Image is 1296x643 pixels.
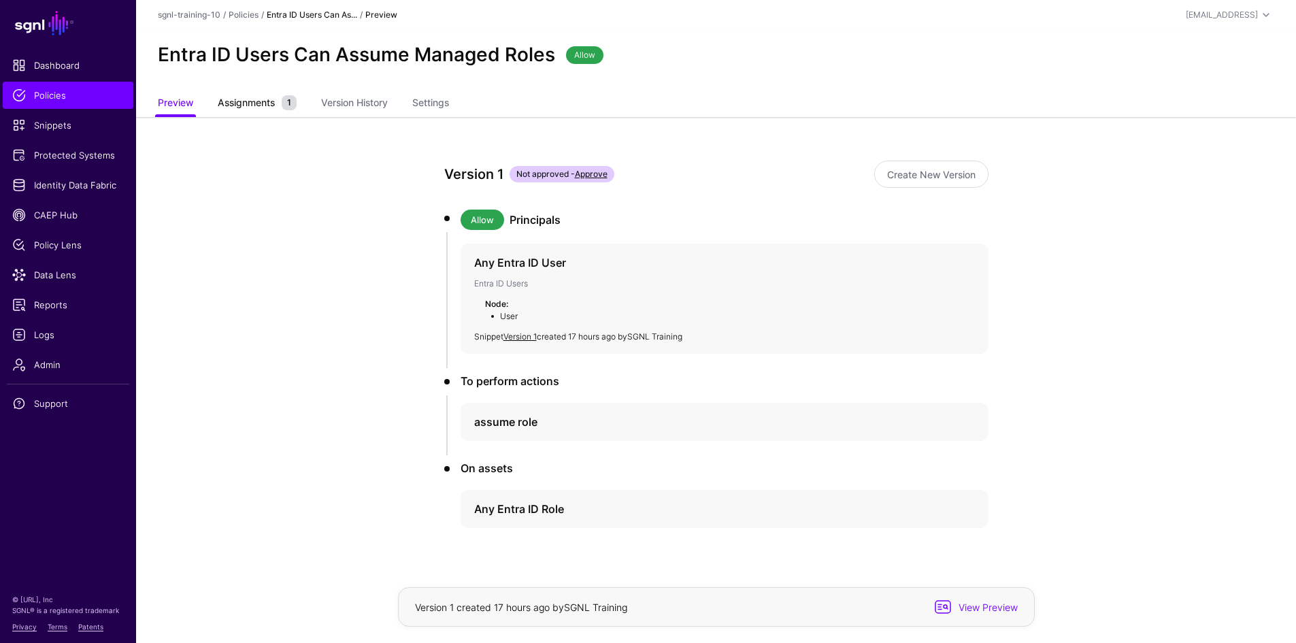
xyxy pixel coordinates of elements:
[575,169,608,179] a: Approve
[218,91,297,117] a: Assignments1
[12,178,124,192] span: Identity Data Fabric
[3,291,133,318] a: Reports
[953,600,1020,614] span: View Preview
[220,9,229,21] div: /
[158,91,193,117] a: Preview
[357,9,365,21] div: /
[3,321,133,348] a: Logs
[566,46,603,64] span: Allow
[158,10,220,20] a: sgnl-training-10
[214,95,278,110] span: Assignments
[12,268,124,282] span: Data Lens
[474,254,950,271] h4: Any Entra ID User
[444,163,504,185] div: Version 1
[3,171,133,199] a: Identity Data Fabric
[474,278,975,290] p: Entra ID Users
[510,166,614,182] span: Not approved -
[564,601,627,613] app-identifier: SGNL Training
[12,328,124,342] span: Logs
[3,351,133,378] a: Admin
[12,118,124,132] span: Snippets
[12,59,124,72] span: Dashboard
[461,460,988,476] h3: On assets
[12,623,37,631] a: Privacy
[412,600,933,614] div: Version 1 created 17 hours ago by
[78,623,103,631] a: Patents
[510,212,988,228] h3: Principals
[503,331,537,342] a: Version 1
[12,238,124,252] span: Policy Lens
[1186,9,1258,21] div: [EMAIL_ADDRESS]
[321,91,388,117] a: Version History
[412,91,449,117] a: Settings
[3,82,133,109] a: Policies
[627,331,682,342] app-identifier: SGNL Training
[12,358,124,372] span: Admin
[461,210,504,230] span: Allow
[267,10,357,20] strong: Entra ID Users Can As...
[874,161,988,188] a: Create New Version
[12,208,124,222] span: CAEP Hub
[474,331,975,343] p: Snippet created 17 hours ago by
[474,414,950,430] h4: assume role
[3,52,133,79] a: Dashboard
[474,501,950,517] h4: Any Entra ID Role
[3,142,133,169] a: Protected Systems
[282,95,297,110] small: 1
[12,397,124,410] span: Support
[3,231,133,259] a: Policy Lens
[3,261,133,288] a: Data Lens
[365,10,397,20] strong: Preview
[259,9,267,21] div: /
[12,594,124,605] p: © [URL], Inc
[3,112,133,139] a: Snippets
[12,148,124,162] span: Protected Systems
[489,310,975,323] li: User
[229,10,259,20] a: Policies
[12,298,124,312] span: Reports
[485,299,508,309] strong: Node:
[12,605,124,616] p: SGNL® is a registered trademark
[48,623,67,631] a: Terms
[8,8,128,38] a: SGNL
[12,88,124,102] span: Policies
[461,373,988,389] h3: To perform actions
[3,201,133,229] a: CAEP Hub
[158,44,555,67] h2: Entra ID Users Can Assume Managed Roles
